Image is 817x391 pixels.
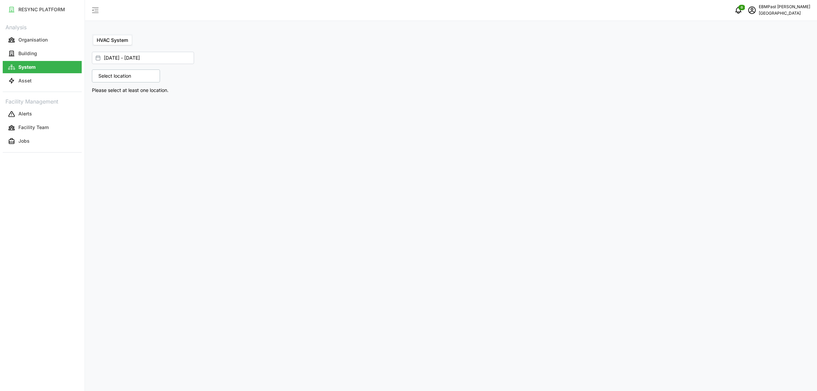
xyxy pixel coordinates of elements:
[759,4,810,10] p: EBMPast [PERSON_NAME]
[3,96,82,106] p: Facility Management
[759,10,810,17] p: [GEOGRAPHIC_DATA]
[741,5,743,10] span: 0
[3,22,82,32] p: Analysis
[3,135,82,148] a: Jobs
[97,37,128,43] span: HVAC System
[18,77,32,84] p: Asset
[3,61,82,73] button: System
[18,6,65,13] p: RESYNC PLATFORM
[3,122,82,134] button: Facility Team
[18,110,32,117] p: Alerts
[18,124,49,131] p: Facility Team
[3,33,82,47] a: Organisation
[3,3,82,16] button: RESYNC PLATFORM
[3,75,82,87] button: Asset
[3,74,82,88] a: Asset
[95,73,134,79] p: Select location
[3,135,82,147] button: Jobs
[18,36,48,43] p: Organisation
[18,64,36,71] p: System
[3,108,82,120] button: Alerts
[3,47,82,60] button: Building
[3,60,82,74] a: System
[745,3,759,17] button: schedule
[3,107,82,121] a: Alerts
[92,87,448,94] p: Please select at least one location.
[3,34,82,46] button: Organisation
[18,138,30,144] p: Jobs
[18,50,37,57] p: Building
[3,121,82,135] a: Facility Team
[732,3,745,17] button: notifications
